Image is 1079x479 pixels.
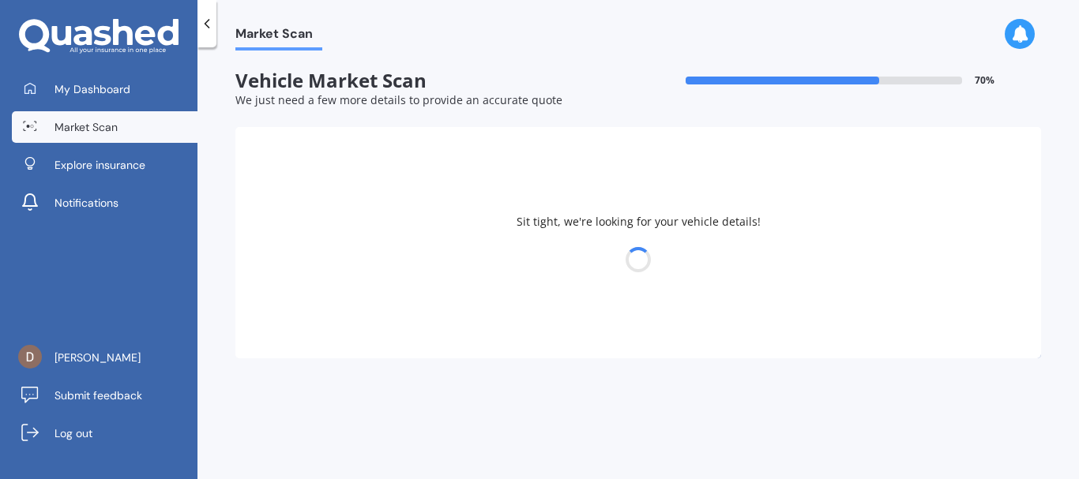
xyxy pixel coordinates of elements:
[12,417,197,449] a: Log out
[12,380,197,411] a: Submit feedback
[235,127,1041,358] div: Sit tight, we're looking for your vehicle details!
[12,149,197,181] a: Explore insurance
[55,425,92,441] span: Log out
[12,342,197,373] a: [PERSON_NAME]
[975,75,994,86] span: 70 %
[55,119,118,135] span: Market Scan
[12,187,197,219] a: Notifications
[18,345,42,369] img: ACg8ocJd5THX-jxPqqyGMEnWNtzdqWxk1YM68hmqyh-E_XPY4-N22w=s96-c
[55,387,142,403] span: Submit feedback
[12,73,197,105] a: My Dashboard
[235,69,638,92] span: Vehicle Market Scan
[55,350,141,365] span: [PERSON_NAME]
[235,26,322,47] span: Market Scan
[55,157,145,173] span: Explore insurance
[235,92,562,107] span: We just need a few more details to provide an accurate quote
[55,81,130,97] span: My Dashboard
[55,195,118,211] span: Notifications
[12,111,197,143] a: Market Scan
